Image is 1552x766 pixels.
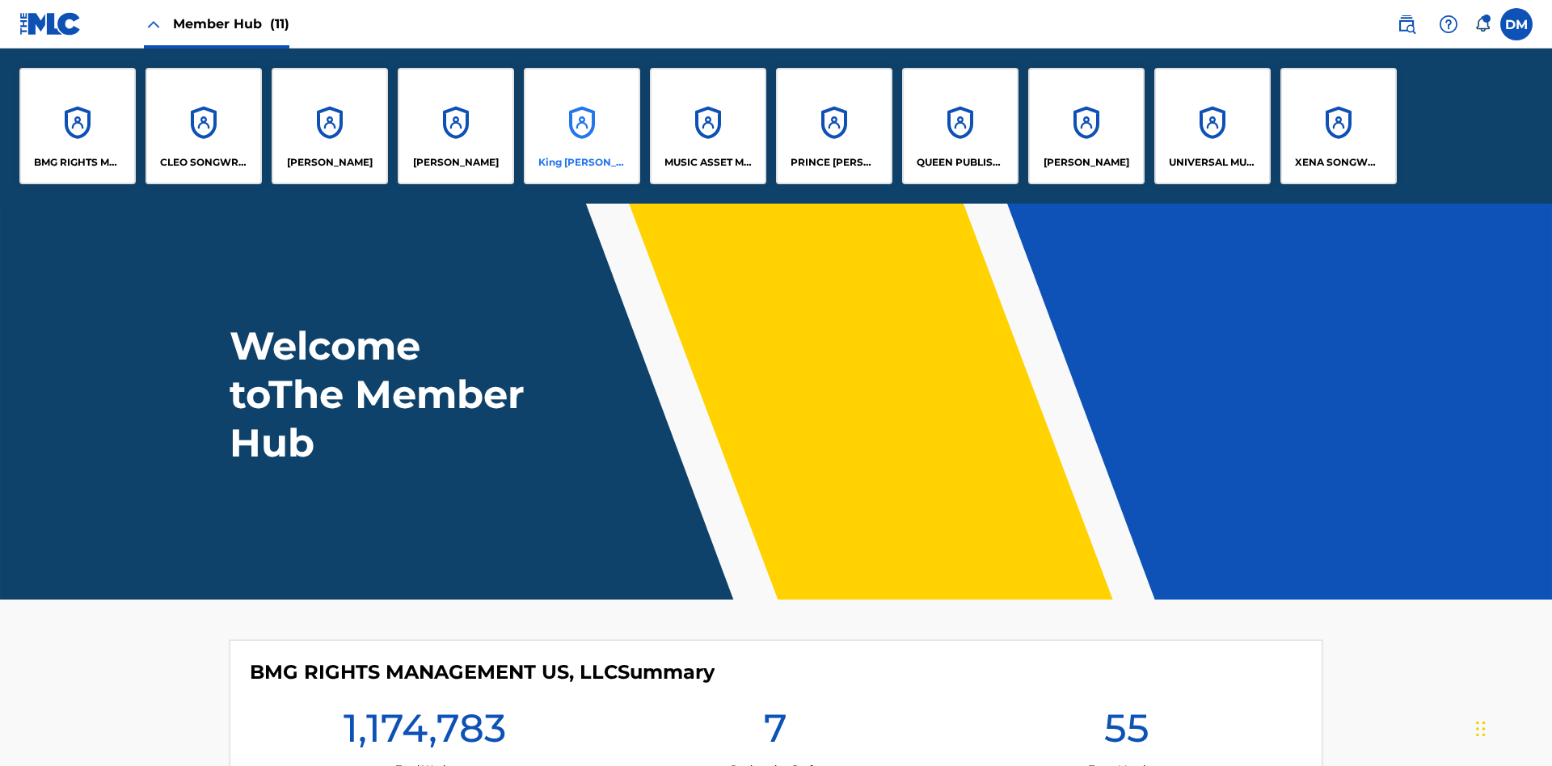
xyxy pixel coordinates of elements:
p: EYAMA MCSINGER [413,155,499,170]
a: AccountsMUSIC ASSET MANAGEMENT (MAM) [650,68,766,184]
img: help [1439,15,1458,34]
h1: 7 [764,704,787,762]
p: QUEEN PUBLISHA [917,155,1005,170]
h1: 1,174,783 [344,704,506,762]
a: AccountsXENA SONGWRITER [1280,68,1397,184]
p: MUSIC ASSET MANAGEMENT (MAM) [664,155,753,170]
div: Drag [1476,705,1486,753]
p: UNIVERSAL MUSIC PUB GROUP [1169,155,1257,170]
p: King McTesterson [538,155,626,170]
img: search [1397,15,1416,34]
div: User Menu [1500,8,1533,40]
img: MLC Logo [19,12,82,36]
h1: 55 [1104,704,1149,762]
div: Notifications [1474,16,1491,32]
h4: BMG RIGHTS MANAGEMENT US, LLC [250,660,715,684]
div: Help [1432,8,1465,40]
a: AccountsBMG RIGHTS MANAGEMENT US, LLC [19,68,136,184]
iframe: Chat Widget [1471,688,1552,766]
p: ELVIS COSTELLO [287,155,373,170]
a: Accounts[PERSON_NAME] [1028,68,1145,184]
img: Close [144,15,163,34]
a: Public Search [1390,8,1423,40]
p: XENA SONGWRITER [1295,155,1383,170]
span: (11) [270,16,289,32]
p: CLEO SONGWRITER [160,155,248,170]
a: AccountsCLEO SONGWRITER [145,68,262,184]
a: AccountsKing [PERSON_NAME] [524,68,640,184]
a: AccountsPRINCE [PERSON_NAME] [776,68,892,184]
h1: Welcome to The Member Hub [230,322,532,467]
span: Member Hub [173,15,289,33]
p: PRINCE MCTESTERSON [791,155,879,170]
a: AccountsUNIVERSAL MUSIC PUB GROUP [1154,68,1271,184]
a: Accounts[PERSON_NAME] [272,68,388,184]
p: BMG RIGHTS MANAGEMENT US, LLC [34,155,122,170]
a: Accounts[PERSON_NAME] [398,68,514,184]
a: AccountsQUEEN PUBLISHA [902,68,1018,184]
p: RONALD MCTESTERSON [1044,155,1129,170]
